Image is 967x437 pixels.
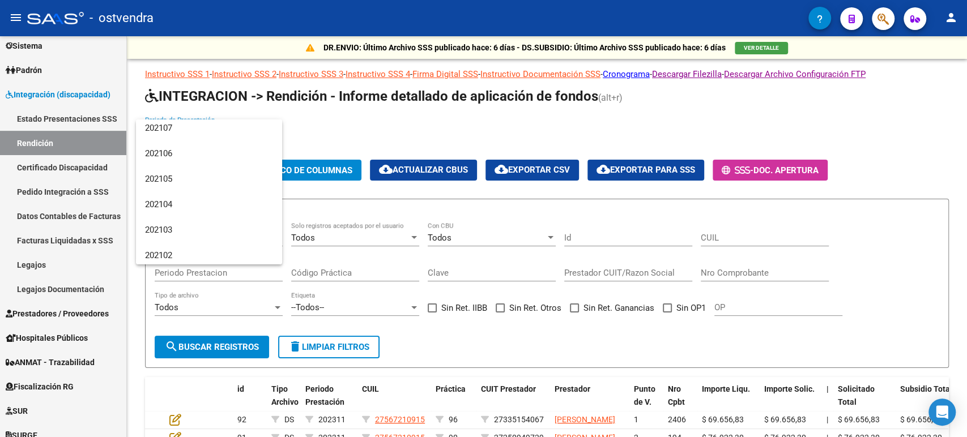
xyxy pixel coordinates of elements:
span: 202102 [145,243,273,268]
span: 202106 [145,141,273,166]
span: 202107 [145,115,273,141]
div: Open Intercom Messenger [928,399,956,426]
span: 202103 [145,217,273,243]
span: 202105 [145,166,273,192]
span: 202104 [145,192,273,217]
